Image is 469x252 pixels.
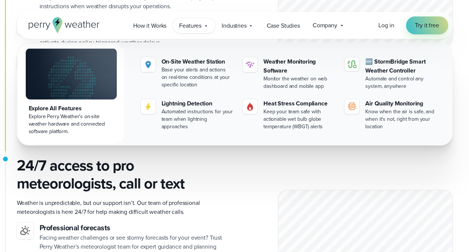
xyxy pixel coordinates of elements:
div: Monitor the weather on web dashboard and mobile app [263,75,335,90]
div: 🆕 StormBridge Smart Weather Controller [365,57,437,75]
h4: Professional forecasts [40,222,229,233]
img: software-icon.svg [246,60,254,69]
div: Air Quality Monitoring [365,99,437,108]
p: Weather is unpredictable, but our support isn’t. Our team of professional meteorologists is here ... [17,199,229,216]
span: Try it free [415,21,439,30]
a: Log in [378,21,394,30]
div: Know when the air is safe, and when it's not, right from your location [365,108,437,130]
div: Lightning Detection [162,99,234,108]
div: Explore All Features [29,104,114,113]
img: lightning-icon.svg [144,102,153,111]
img: perry weather heat [246,102,254,111]
div: Explore Perry Weather's on-site weather hardware and connected software platform. [29,113,114,135]
a: perry weather heat Heat Stress Compliance Keep your team safe with actionable wet bulb globe temp... [240,96,338,133]
div: Automate and control any system, anywhere [365,75,437,90]
a: How it Works [127,18,173,33]
a: Weather Monitoring Software Monitor the weather on web dashboard and mobile app [240,54,338,93]
div: Weather Monitoring Software [263,57,335,75]
div: Base your alerts and actions on real-time conditions at your specific location [162,66,234,89]
h3: 24/7 access to pro meteorologists, call or text [17,157,229,193]
img: perry weather location [144,60,153,69]
img: aqi-icon.svg [347,102,356,111]
a: Try it free [406,16,448,34]
a: 🆕 StormBridge Smart Weather Controller Automate and control any system, anywhere [341,54,440,93]
a: Explore All Features Explore Perry Weather's on-site weather hardware and connected software plat... [18,44,124,144]
div: Heat Stress Compliance [263,99,335,108]
div: Keep your team safe with actionable wet bulb globe temperature (WBGT) alerts [263,108,335,130]
img: stormbridge-icon-V6.svg [347,60,356,68]
span: Log in [378,21,394,30]
span: How it Works [133,21,166,30]
span: Features [179,21,201,30]
a: Air Quality Monitoring Know when the air is safe, and when it's not, right from your location [341,96,440,133]
div: Automated instructions for your team when lightning approaches [162,108,234,130]
a: Case Studies [260,18,306,33]
div: On-Site Weather Station [162,57,234,66]
a: perry weather location On-Site Weather Station Base your alerts and actions on real-time conditio... [138,54,237,92]
span: Company [313,21,337,30]
a: Lightning Detection Automated instructions for your team when lightning approaches [138,96,237,133]
span: Industries [222,21,247,30]
span: Case Studies [266,21,300,30]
